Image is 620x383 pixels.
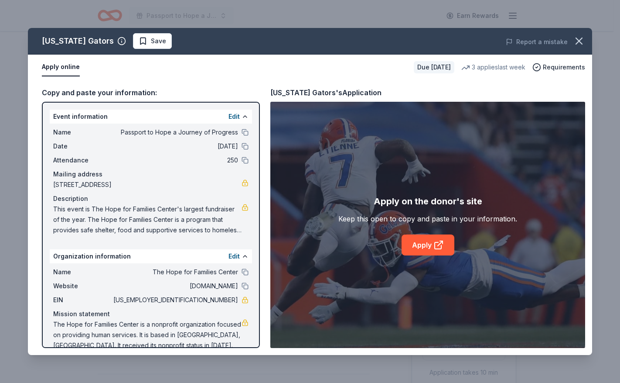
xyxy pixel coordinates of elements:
a: Apply [402,235,454,255]
span: The Hope for Families Center is a nonprofit organization focused on providing human services. It ... [53,319,242,351]
button: Requirements [532,62,585,72]
span: Requirements [543,62,585,72]
button: Edit [228,111,240,122]
span: This event is The Hope for Families Center's largest fundraiser of the year. The Hope for Familie... [53,204,242,235]
button: Save [133,33,172,49]
div: Copy and paste your information: [42,87,260,98]
span: [US_EMPLOYER_IDENTIFICATION_NUMBER] [112,295,238,305]
div: [US_STATE] Gators [42,34,114,48]
span: Name [53,267,112,277]
div: Mailing address [53,169,249,179]
span: The Hope for Families Center [112,267,238,277]
span: Name [53,127,112,138]
button: Apply online [42,58,80,76]
span: Attendance [53,155,112,166]
span: Date [53,141,112,152]
div: Due [DATE] [414,61,454,73]
span: EIN [53,295,112,305]
button: Edit [228,251,240,262]
div: 3 applies last week [461,62,525,72]
div: Event information [50,110,252,124]
span: Passport to Hope a Journey of Progress [112,127,238,138]
div: Description [53,193,249,204]
div: Mission statement [53,309,249,319]
span: 250 [112,155,238,166]
span: [DOMAIN_NAME] [112,281,238,291]
span: [DATE] [112,141,238,152]
span: Website [53,281,112,291]
div: Apply on the donor's site [374,194,482,208]
div: Keep this open to copy and paste in your information. [338,214,517,224]
span: [STREET_ADDRESS] [53,179,242,190]
button: Report a mistake [506,37,568,47]
div: Organization information [50,249,252,263]
span: Save [151,36,166,46]
div: [US_STATE] Gators's Application [270,87,382,98]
